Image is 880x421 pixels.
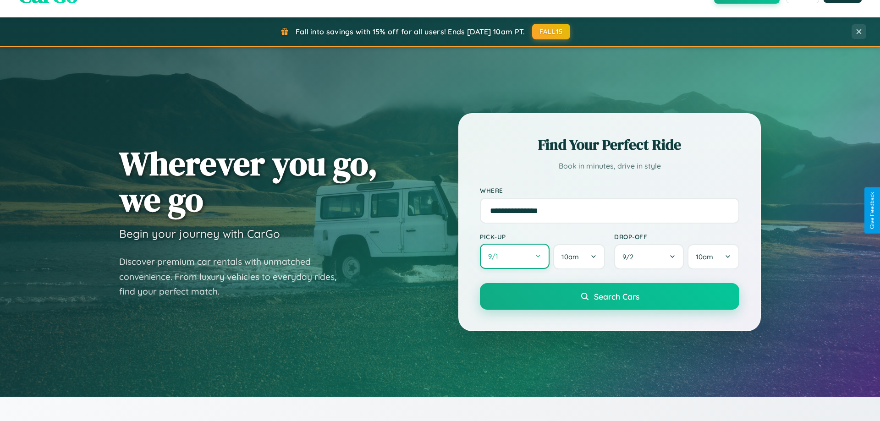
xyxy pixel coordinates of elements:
button: FALL15 [532,24,571,39]
label: Where [480,186,739,194]
h2: Find Your Perfect Ride [480,135,739,155]
button: Search Cars [480,283,739,310]
button: 10am [553,244,605,269]
span: Search Cars [594,291,639,301]
div: Give Feedback [869,192,875,229]
h1: Wherever you go, we go [119,145,378,218]
button: 9/1 [480,244,550,269]
label: Drop-off [614,233,739,241]
button: 10am [687,244,739,269]
label: Pick-up [480,233,605,241]
span: 9 / 1 [488,252,503,261]
span: 9 / 2 [622,252,638,261]
span: 10am [696,252,713,261]
p: Book in minutes, drive in style [480,159,739,173]
p: Discover premium car rentals with unmatched convenience. From luxury vehicles to everyday rides, ... [119,254,348,299]
span: 10am [561,252,579,261]
span: Fall into savings with 15% off for all users! Ends [DATE] 10am PT. [296,27,525,36]
h3: Begin your journey with CarGo [119,227,280,241]
button: 9/2 [614,244,684,269]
